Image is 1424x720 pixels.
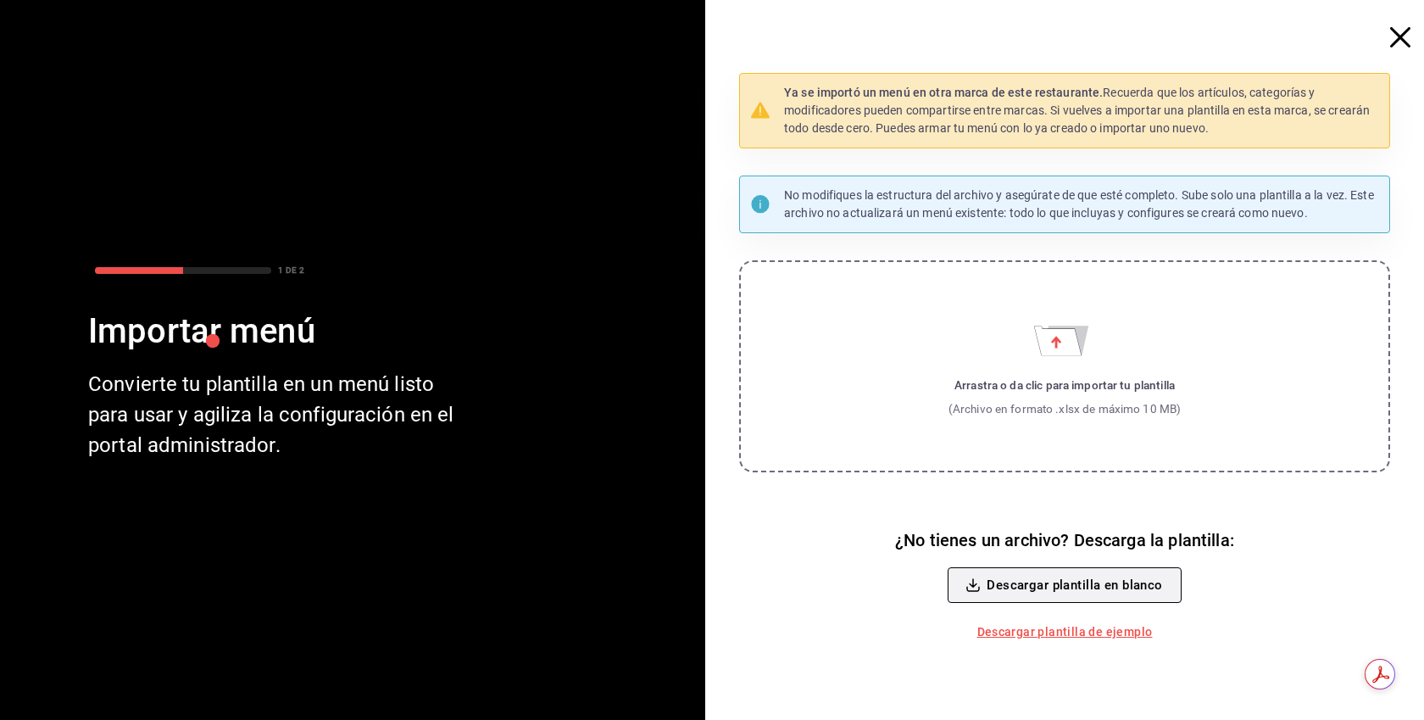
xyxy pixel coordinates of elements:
div: 1 DE 2 [278,264,304,276]
h6: ¿No tienes un archivo? Descarga la plantilla: [895,527,1234,554]
div: (Archivo en formato .xlsx de máximo 10 MB) [948,400,1182,417]
button: Descargar plantilla en blanco [948,567,1181,603]
p: Recuerda que los artículos, categorías y modificadores pueden compartirse entre marcas. Si vuelve... [784,84,1379,137]
strong: Ya se importó un menú en otra marca de este restaurante. [784,86,1103,99]
p: No modifiques la estructura del archivo y asegúrate de que esté completo. Sube solo una plantilla... [784,187,1379,222]
div: Arrastra o da clic para importar tu plantilla [948,377,1182,393]
div: Convierte tu plantilla en un menú listo para usar y agiliza la configuración en el portal adminis... [88,369,468,460]
div: Importar menú [88,308,468,355]
label: Importar menú [739,260,1390,472]
a: Descargar plantilla de ejemplo [971,617,1160,648]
